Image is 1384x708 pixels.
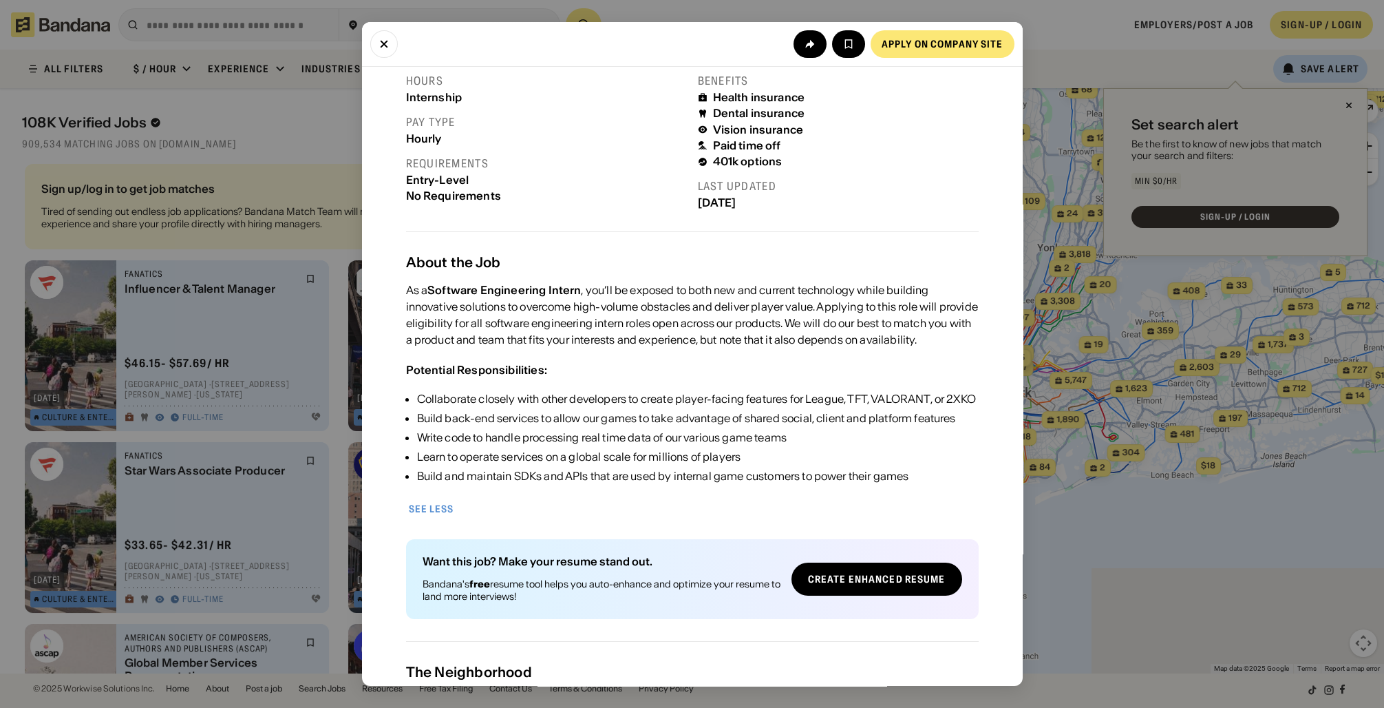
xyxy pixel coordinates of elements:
div: Build back-end services to allow our games to take advantage of shared social, client and platfor... [417,410,976,426]
div: Want this job? Make your resume stand out. [423,556,780,567]
div: Potential Responsibilities: [406,363,547,377]
div: As a , you’ll be exposed to both new and current technology while building innovative solutions t... [406,282,979,348]
div: No Requirements [406,189,687,202]
div: 401k options [713,155,783,168]
div: Benefits [698,74,979,88]
div: Write code to handle processing real time data of our various game teams [417,429,976,446]
div: Health insurance [713,91,805,104]
div: Pay type [406,115,687,129]
div: Collaborate closely with other developers to create player-facing features for League, TFT, VALOR... [417,391,976,407]
button: Close [370,30,398,58]
div: The Neighborhood [406,664,979,680]
div: Bandana's resume tool helps you auto-enhance and optimize your resume to land more interviews! [423,578,780,603]
div: Paid time off [713,139,781,152]
div: Hourly [406,132,687,145]
div: Last updated [698,179,979,194]
div: Dental insurance [713,107,805,120]
div: Hours [406,74,687,88]
div: Create Enhanced Resume [808,574,946,584]
div: Entry-Level [406,174,687,187]
div: [DATE] [698,196,979,209]
div: Internship [406,91,687,104]
div: Requirements [406,156,687,171]
div: Vision insurance [713,123,804,136]
b: free [469,578,490,590]
div: Learn to operate services on a global scale for millions of players [417,448,976,465]
div: About the Job [406,254,979,271]
div: See less [409,504,454,514]
div: Apply on company site [882,39,1003,49]
div: Build and maintain SDKs and APIs that are used by internal game customers to power their games [417,468,976,484]
div: Software Engineering Intern [427,283,581,297]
